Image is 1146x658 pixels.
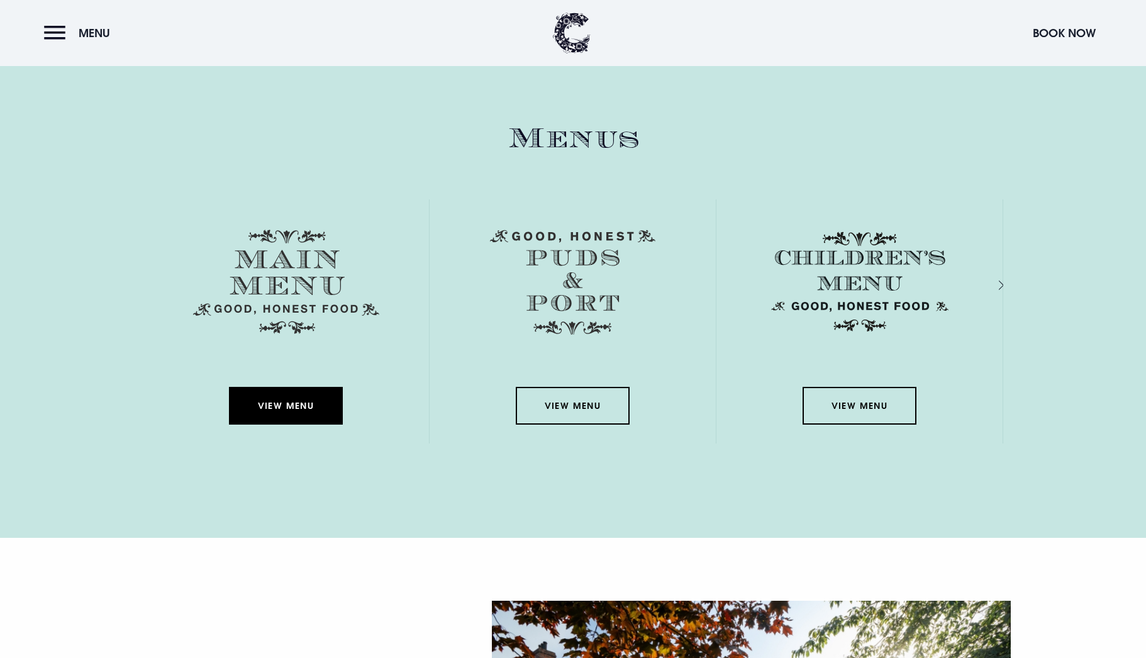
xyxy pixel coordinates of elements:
[516,387,629,425] a: View Menu
[490,230,655,335] img: Menu puds and port
[982,276,994,294] div: Next slide
[193,230,379,334] img: Menu main menu
[553,13,591,53] img: Clandeboye Lodge
[143,122,1003,155] h2: Menus
[44,20,116,47] button: Menu
[1026,20,1102,47] button: Book Now
[229,387,342,425] a: View Menu
[79,26,110,40] span: Menu
[767,230,953,334] img: Childrens Menu 1
[803,387,916,425] a: View Menu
